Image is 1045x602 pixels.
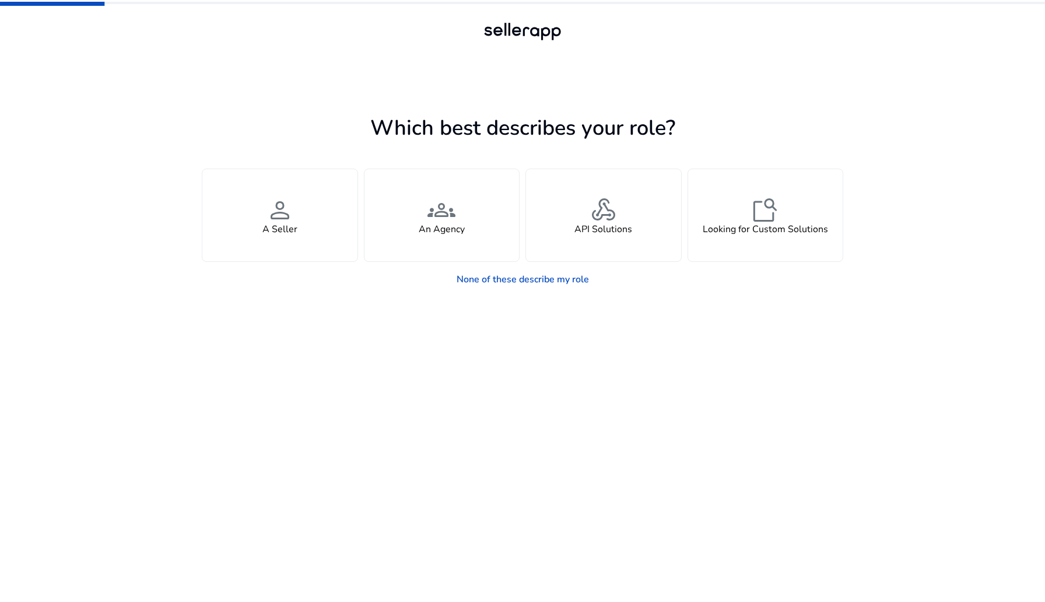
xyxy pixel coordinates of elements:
button: webhookAPI Solutions [525,169,682,262]
h1: Which best describes your role? [202,116,843,141]
span: person [266,196,294,224]
a: None of these describe my role [447,268,598,291]
h4: An Agency [419,224,465,235]
button: groupsAn Agency [364,169,520,262]
h4: Looking for Custom Solutions [703,224,828,235]
h4: API Solutions [574,224,632,235]
span: webhook [590,196,618,224]
button: personA Seller [202,169,358,262]
span: groups [427,196,455,224]
button: feature_searchLooking for Custom Solutions [688,169,844,262]
span: feature_search [751,196,779,224]
h4: A Seller [262,224,297,235]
